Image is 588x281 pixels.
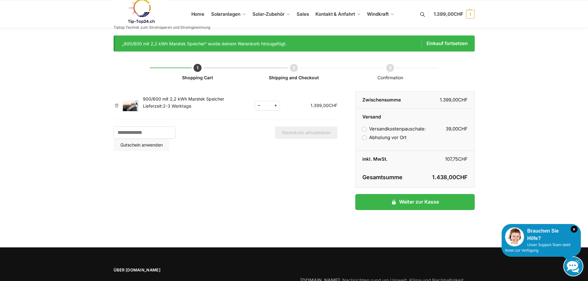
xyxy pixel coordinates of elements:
[114,26,210,29] p: Tiptop Technik zum Stromsparen und Stromgewinnung
[356,92,415,109] th: Zwischensumme
[356,109,474,121] th: Versand
[297,11,309,17] span: Sales
[432,174,468,180] bdi: 1.438,00
[446,126,468,132] bdi: 39,00
[458,97,468,103] span: CHF
[329,103,337,108] span: CHF
[355,194,474,210] a: Weiter zur Kasse
[422,40,468,47] a: Einkauf fortsetzen
[356,151,415,167] th: inkl. MwSt.
[362,134,406,140] label: Abholung vor Ort
[434,5,475,23] a: 1.399,00CHF 1
[454,11,463,17] span: CHF
[356,167,415,188] th: Gesamtsumme
[434,11,463,17] span: 1.399,00
[362,126,425,132] label: Versandkostenpauschale:
[505,227,578,242] div: Brauchen Sie Hilfe?
[367,11,389,17] span: Windkraft
[250,0,293,28] a: Solar-Zubehör
[311,103,337,108] bdi: 1.399,00
[275,126,337,139] button: Warenkorb aktualisieren
[313,0,363,28] a: Kontakt & Anfahrt
[208,0,248,28] a: Solaranlagen
[365,0,397,28] a: Windkraft
[505,227,524,246] img: Customer service
[571,226,578,233] i: Schließen
[294,0,311,28] a: Sales
[255,102,263,110] span: Reduce quantity
[505,243,570,253] span: Unser Support-Team steht Ihnen zur Verfügung
[123,100,138,112] img: Warenkorb 1
[264,102,271,110] input: Produktmenge
[466,10,475,19] span: 1
[122,40,468,47] div: „900/600 mit 2,2 kWh Marstek Speicher“ wurde deinem Warenkorb hinzugefügt.
[163,103,191,109] span: 2-3 Werktage
[440,97,468,103] bdi: 1.399,00
[315,11,355,17] span: Kontakt & Anfahrt
[143,96,224,101] a: 900/600 mit 2,2 kWh Marstek Speicher
[456,174,468,180] span: CHF
[458,126,468,132] span: CHF
[377,75,403,80] span: Confirmation
[114,103,120,108] a: 900/600 mit 2,2 kWh Marstek Speicher aus dem Warenkorb entfernen
[114,267,288,273] span: Über [DOMAIN_NAME]
[272,102,280,110] span: Increase quantity
[445,156,468,162] bdi: 107,75
[182,75,213,80] a: Shopping Cart
[269,75,319,80] a: Shipping and Checkout
[211,11,240,17] span: Solaranlagen
[252,11,285,17] span: Solar-Zubehör
[458,156,468,162] span: CHF
[143,103,191,109] span: Lieferzeit:
[114,139,169,151] button: Gutschein anwenden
